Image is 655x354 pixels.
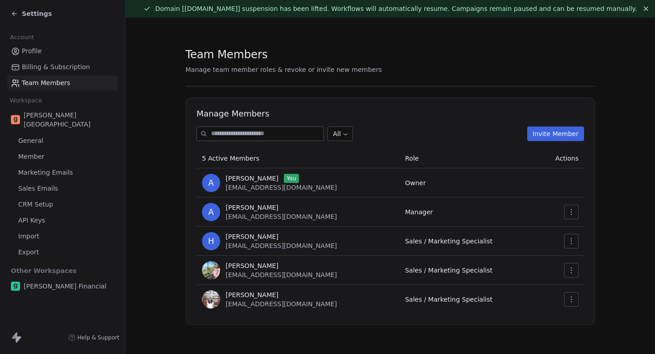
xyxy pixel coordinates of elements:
a: Help & Support [68,334,119,341]
span: Role [405,155,418,162]
span: Sales / Marketing Specialist [405,267,492,274]
span: Owner [405,179,426,187]
a: Sales Emails [7,181,118,196]
span: Sales / Marketing Specialist [405,296,492,303]
span: Import [18,232,39,241]
span: [PERSON_NAME] [226,290,278,299]
span: Team Members [186,48,268,61]
span: [PERSON_NAME][GEOGRAPHIC_DATA] [24,111,114,129]
span: [EMAIL_ADDRESS][DOMAIN_NAME] [226,213,337,220]
a: Team Members [7,76,118,91]
span: You [284,174,299,183]
span: 5 Active Members [202,155,259,162]
span: Marketing Emails [18,168,73,177]
img: Goela%20Fin%20Logos%20(4).png [11,282,20,291]
span: API Keys [18,216,45,225]
span: Team Members [22,78,70,88]
span: Domain [[DOMAIN_NAME]] suspension has been lifted. Workflows will automatically resume. Campaigns... [155,5,637,12]
a: Member [7,149,118,164]
span: Account [6,30,38,44]
span: Actions [555,155,579,162]
span: Member [18,152,45,162]
span: Export [18,248,39,257]
a: Billing & Subscription [7,60,118,75]
a: API Keys [7,213,118,228]
span: Billing & Subscription [22,62,90,72]
img: Goela%20School%20Logos%20(4).png [11,115,20,124]
a: Profile [7,44,118,59]
img: -1em699vfnRI3PZKZYJYjJxH39VTS1sAAo4Fn8oPSFA [202,290,220,308]
a: Settings [11,9,52,18]
a: Marketing Emails [7,165,118,180]
span: [PERSON_NAME] Financial [24,282,106,291]
a: Export [7,245,118,260]
span: Manager [405,208,433,216]
span: [PERSON_NAME] [226,174,278,183]
span: [EMAIL_ADDRESS][DOMAIN_NAME] [226,242,337,249]
span: Settings [22,9,52,18]
span: [EMAIL_ADDRESS][DOMAIN_NAME] [226,300,337,308]
span: Other Workspaces [7,263,81,278]
h1: Manage Members [196,108,584,119]
span: Manage team member roles & revoke or invite new members [186,66,382,73]
a: Import [7,229,118,244]
span: [EMAIL_ADDRESS][DOMAIN_NAME] [226,271,337,278]
span: Workspace [6,94,46,107]
a: General [7,133,118,148]
span: [EMAIL_ADDRESS][DOMAIN_NAME] [226,184,337,191]
span: A [202,203,220,221]
a: CRM Setup [7,197,118,212]
img: J6snTwglbfTskp7_g3NDvKvP_AcjfhylukDaWcovasY [202,261,220,279]
span: CRM Setup [18,200,53,209]
span: General [18,136,43,146]
span: Profile [22,46,42,56]
span: [PERSON_NAME] [226,203,278,212]
span: Help & Support [77,334,119,341]
span: A [202,174,220,192]
span: [PERSON_NAME] [226,232,278,241]
button: Invite Member [527,126,584,141]
span: H [202,232,220,250]
span: [PERSON_NAME] [226,261,278,270]
span: Sales Emails [18,184,58,193]
span: Sales / Marketing Specialist [405,238,492,245]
